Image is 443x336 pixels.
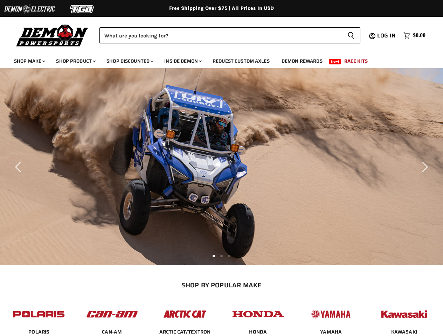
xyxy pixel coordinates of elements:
[12,303,66,325] img: POPULAR_MAKE_logo_2_dba48cf1-af45-46d4-8f73-953a0f002620.jpg
[4,2,56,16] img: Demon Electric Logo 2
[320,329,342,336] span: YAMAHA
[101,54,158,68] a: Shop Discounted
[377,31,396,40] span: Log in
[159,329,211,336] span: ARCTIC CAT/TEXTRON
[320,329,342,335] a: YAMAHA
[391,329,417,336] span: KAWASAKI
[14,23,91,48] img: Demon Powersports
[99,27,360,43] form: Product
[374,33,400,39] a: Log in
[159,329,211,335] a: ARCTIC CAT/TEXTRON
[207,54,275,68] a: Request Custom Axles
[12,160,26,174] button: Previous
[28,329,49,335] a: POLARIS
[220,255,223,257] li: Page dot 2
[102,329,122,335] a: CAN-AM
[413,32,425,39] span: $0.00
[102,329,122,336] span: CAN-AM
[28,329,49,336] span: POLARIS
[400,30,429,41] a: $0.00
[231,303,285,325] img: POPULAR_MAKE_logo_4_4923a504-4bac-4306-a1be-165a52280178.jpg
[228,255,230,257] li: Page dot 3
[329,59,341,64] span: New!
[304,303,358,325] img: POPULAR_MAKE_logo_5_20258e7f-293c-4aac-afa8-159eaa299126.jpg
[51,54,100,68] a: Shop Product
[85,303,139,325] img: POPULAR_MAKE_logo_1_adc20308-ab24-48c4-9fac-e3c1a623d575.jpg
[249,329,267,336] span: HONDA
[249,329,267,335] a: HONDA
[342,27,360,43] button: Search
[417,160,431,174] button: Next
[9,281,435,289] h2: SHOP BY POPULAR MAKE
[391,329,417,335] a: KAWASAKI
[9,54,49,68] a: Shop Make
[377,303,431,325] img: POPULAR_MAKE_logo_6_76e8c46f-2d1e-4ecc-b320-194822857d41.jpg
[158,303,212,325] img: POPULAR_MAKE_logo_3_027535af-6171-4c5e-a9bc-f0eccd05c5d6.jpg
[339,54,373,68] a: Race Kits
[159,54,206,68] a: Inside Demon
[213,255,215,257] li: Page dot 1
[99,27,342,43] input: Search
[9,51,424,68] ul: Main menu
[276,54,328,68] a: Demon Rewards
[56,2,109,16] img: TGB Logo 2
